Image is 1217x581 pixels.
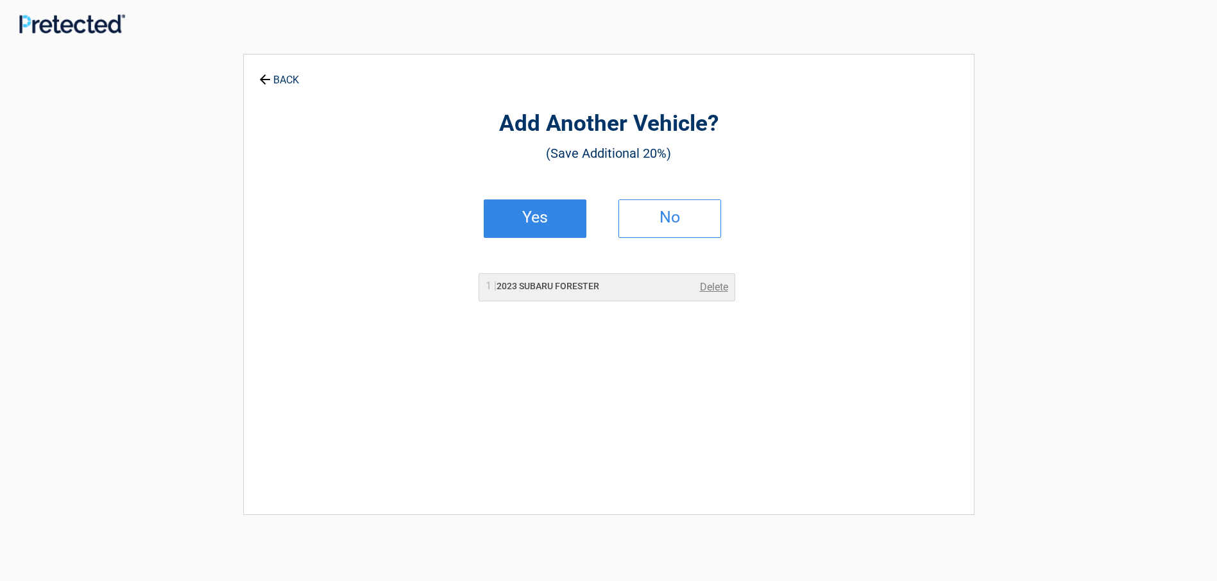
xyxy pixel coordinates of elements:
[314,109,903,139] h2: Add Another Vehicle?
[314,142,903,164] h3: (Save Additional 20%)
[486,280,497,292] span: 1 |
[700,280,728,295] a: Delete
[486,280,599,293] h2: 2023 SUBARU FORESTER
[19,14,125,33] img: Main Logo
[632,213,708,222] h2: No
[497,213,573,222] h2: Yes
[257,63,302,85] a: BACK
